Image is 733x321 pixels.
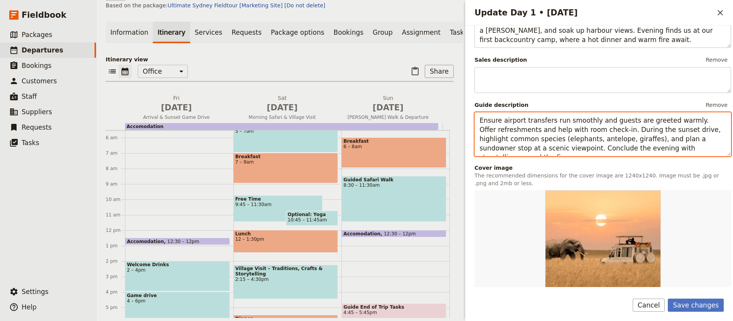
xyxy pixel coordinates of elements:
span: Village Visit – Traditions, Crafts & Storytelling [235,266,336,277]
div: Accomodation12:30 – 12pm [341,230,446,237]
button: Calendar view [119,65,132,78]
a: Itinerary [153,22,190,43]
span: Fieldbook [22,9,66,21]
img: https://d33jgr8dhgav85.cloudfront.net/66a8bb4ff7267173babd92c0/68c384e82167602bd6e5cded?Expires=1... [545,190,661,306]
a: Services [190,22,227,43]
a: Ultimate Sydney Fieldtour [Marketing Site] [Do not delete] [168,2,326,8]
span: Accomodation [343,231,384,236]
div: 5 pm [106,304,125,311]
span: Staff [22,93,37,100]
div: 4 pm [106,289,125,295]
span: Accomodation [127,124,164,129]
div: Accomodation [125,123,438,130]
div: 10 am [106,196,125,203]
a: Assignment [397,22,445,43]
span: Based on the package: [106,2,325,9]
button: Share [425,65,454,78]
span: Free Time [235,196,321,202]
span: Customers [22,77,57,85]
span: Guide End of Trip Tasks [343,304,444,310]
h2: Sat [234,94,330,113]
span: [DATE] [340,102,436,113]
span: Morning Safari & Village Visit [231,114,333,120]
button: Sun [DATE][PERSON_NAME] Walk & Departure [337,94,443,123]
span: Departures [22,46,63,54]
span: 4 – 6pm [127,298,228,304]
span: Suppliers [22,108,52,116]
div: Guide End of Trip Tasks4:45 – 5:45pm [341,303,446,318]
div: 9 am [106,181,125,187]
span: 12:30 – 12pm [167,239,199,244]
span: Tasks [22,139,39,147]
span: Breakfast [235,154,336,159]
button: Save changes [668,299,724,312]
div: Village Visit – Traditions, Crafts & Storytelling2:15 – 4:30pm [233,265,338,299]
a: Information [106,22,153,43]
span: Accomodation [127,239,167,244]
div: Accomodation [125,123,443,130]
a: Package options [266,22,329,43]
span: 8:30 – 11:30am [343,182,444,188]
h2: Update Day 1 • [DATE] [475,7,714,19]
button: Cancel [633,299,665,312]
div: 8 am [106,166,125,172]
span: [PERSON_NAME] Walk & Departure [337,114,439,120]
span: 12 – 1:30pm [235,237,336,242]
span: Lunch [235,231,336,237]
div: 11 am [106,212,125,218]
span: Guided Safari Walk [343,177,444,182]
span: 7 – 9am [235,159,336,165]
div: Accomodation12:30 – 12pm [125,238,230,245]
span: 2:15 – 4:30pm [235,277,336,282]
p: Itinerary view [106,56,454,63]
div: Optional: Yoga10:45 – 11:45am [286,211,338,226]
span: Requests [22,123,52,131]
span: 5 – 7am [235,128,336,134]
label: Guide description [475,101,529,109]
a: Group [368,22,397,43]
div: Cover image [475,164,731,172]
h2: Sun [340,94,436,113]
div: 12 pm [106,227,125,233]
textarea: Ensure airport transfers run smoothly and guests are greeted warmly. Offer refreshments and help ... [475,112,731,157]
button: Sat [DATE]Morning Safari & Village Visit [231,94,336,123]
span: [DATE] [128,102,225,113]
div: 2 pm [106,258,125,264]
span: Game drive [127,293,228,298]
button: Paste itinerary item [409,65,422,78]
span: Packages [22,31,52,39]
button: Close drawer [714,6,727,19]
button: List view [106,65,119,78]
div: 7 am [106,150,125,156]
span: 2 – 4pm [127,267,228,273]
a: Requests [227,22,266,43]
span: Welcome Drinks [127,262,228,267]
div: 6 am [106,135,125,141]
span: Settings [22,288,49,296]
a: Tasks [445,22,472,43]
span: 12:30 – 12pm [384,231,416,236]
div: [PERSON_NAME] Game Drive5 – 7am [233,122,338,152]
div: Breakfast6 – 8am [341,137,446,168]
div: Lunch12 – 1:30pm [233,230,338,253]
label: Sales description [475,56,527,64]
span: 4:45 – 5:45pm [343,310,377,315]
span: Help [22,303,37,311]
span: Optional: Yoga [288,212,336,217]
span: 9:45 – 11:30am [235,202,321,207]
div: Guided Safari Walk8:30 – 11:30am [341,176,446,222]
span: 10:45 – 11:45am [288,217,327,223]
p: The recommended dimensions for the cover image are 1240x1240. Image must be .jpg or .png and 2mb ... [475,172,731,187]
span: Breakfast [343,139,444,144]
span: 6 – 8am [343,144,444,149]
div: 1 pm [106,243,125,249]
div: Welcome Drinks2 – 4pm [125,261,230,291]
div: Free Time9:45 – 11:30am [233,195,323,222]
div: Breakfast7 – 9am [233,153,338,183]
span: Bookings [22,62,51,69]
button: Fri [DATE]Arrival & Sunset Game Drive [125,94,231,123]
h2: Fri [128,94,225,113]
span: [DATE] [234,102,330,113]
button: Remove [702,99,731,111]
span: Arrival & Sunset Game Drive [125,114,228,120]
